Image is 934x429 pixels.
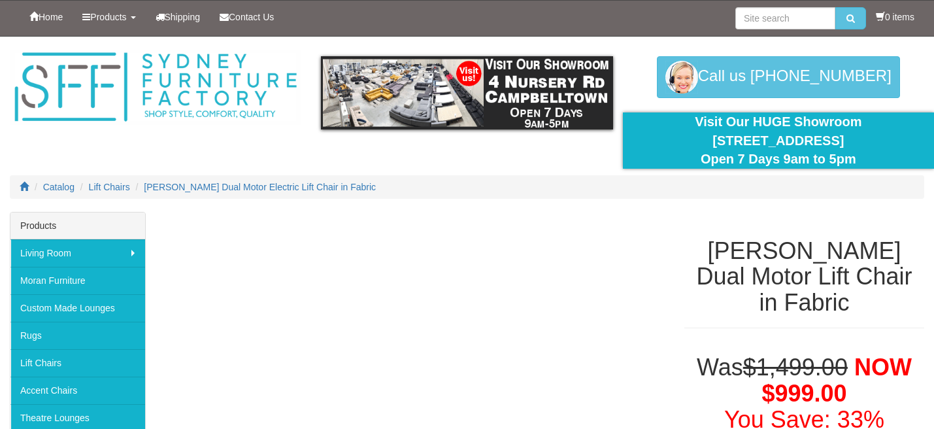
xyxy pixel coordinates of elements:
span: Home [39,12,63,22]
a: Moran Furniture [10,267,145,294]
del: $1,499.00 [743,354,848,381]
h1: [PERSON_NAME] Dual Motor Lift Chair in Fabric [684,238,924,316]
span: Shipping [165,12,201,22]
div: Visit Our HUGE Showroom [STREET_ADDRESS] Open 7 Days 9am to 5pm [633,112,924,169]
a: Lift Chairs [10,349,145,377]
a: Home [20,1,73,33]
a: Rugs [10,322,145,349]
div: Products [10,213,145,239]
a: Custom Made Lounges [10,294,145,322]
img: showroom.gif [321,56,612,129]
span: Products [90,12,126,22]
a: [PERSON_NAME] Dual Motor Electric Lift Chair in Fabric [144,182,376,192]
input: Site search [735,7,835,29]
span: NOW $999.00 [761,354,911,407]
a: Living Room [10,239,145,267]
a: Shipping [146,1,210,33]
a: Accent Chairs [10,377,145,404]
a: Products [73,1,145,33]
img: Sydney Furniture Factory [10,50,301,125]
span: Contact Us [229,12,274,22]
a: Lift Chairs [89,182,130,192]
a: Contact Us [210,1,284,33]
a: Catalog [43,182,75,192]
li: 0 items [876,10,914,24]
